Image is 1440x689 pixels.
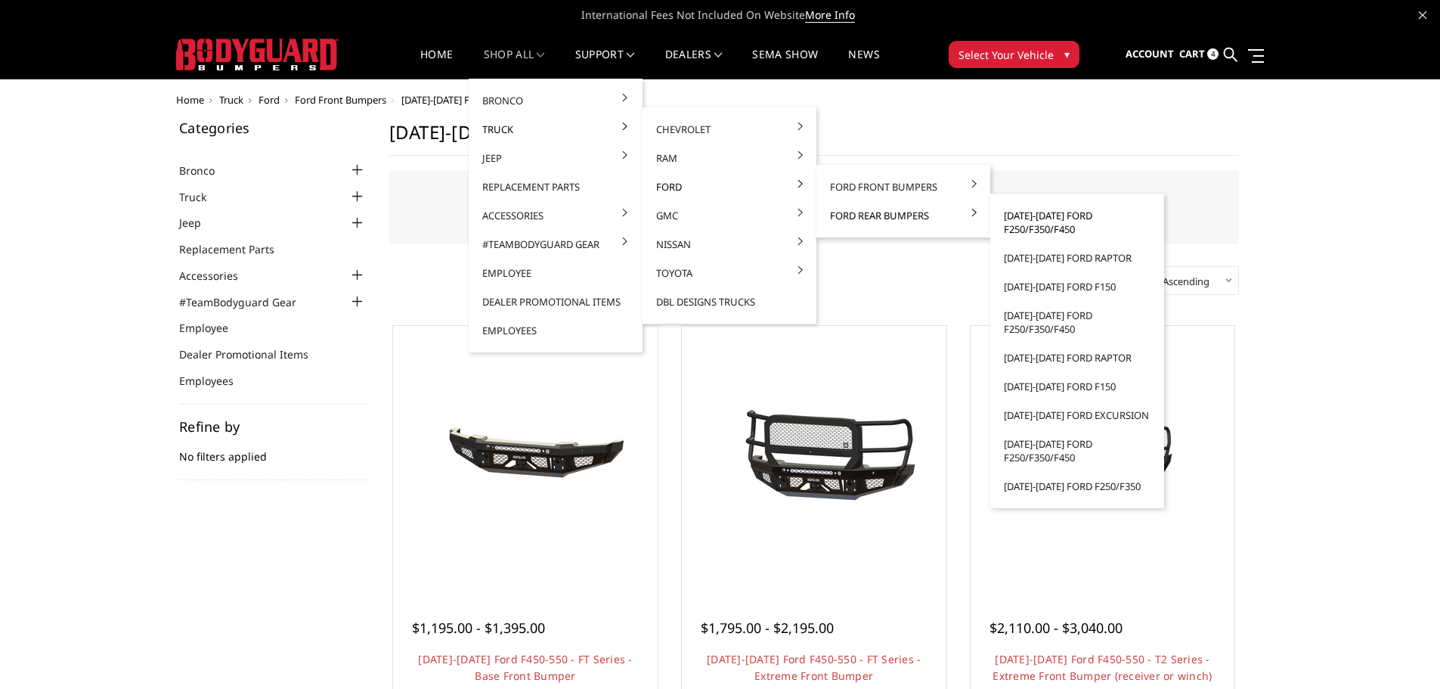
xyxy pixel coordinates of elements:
[822,201,984,230] a: Ford Rear Bumpers
[996,401,1158,430] a: [DATE]-[DATE] Ford Excursion
[649,230,810,259] a: Nissan
[259,93,280,107] a: Ford
[649,201,810,230] a: GMC
[707,652,921,683] a: [DATE]-[DATE] Ford F450-550 - FT Series - Extreme Front Bumper
[974,330,1231,587] a: 2023-2025 Ford F450-550 - T2 Series - Extreme Front Bumper (receiver or winch)
[475,201,636,230] a: Accessories
[179,373,252,389] a: Employees
[475,287,636,316] a: Dealer Promotional Items
[848,49,879,79] a: News
[958,47,1054,63] span: Select Your Vehicle
[822,172,984,201] a: Ford Front Bumpers
[475,144,636,172] a: Jeep
[1179,47,1205,61] span: Cart
[996,430,1158,472] a: [DATE]-[DATE] Ford F250/F350/F450
[981,390,1223,526] img: 2023-2025 Ford F450-550 - T2 Series - Extreme Front Bumper (receiver or winch)
[179,346,327,362] a: Dealer Promotional Items
[996,201,1158,244] a: [DATE]-[DATE] Ford F250/F350/F450
[996,372,1158,401] a: [DATE]-[DATE] Ford F150
[989,619,1123,637] span: $2,110.00 - $3,040.00
[179,215,220,231] a: Jeep
[575,49,635,79] a: Support
[996,301,1158,343] a: [DATE]-[DATE] Ford F250/F350/F450
[475,86,636,115] a: Bronco
[176,93,204,107] a: Home
[996,343,1158,372] a: [DATE]-[DATE] Ford Raptor
[686,330,943,587] a: 2023-2025 Ford F450-550 - FT Series - Extreme Front Bumper 2023-2025 Ford F450-550 - FT Series - ...
[1207,48,1219,60] span: 4
[1126,47,1174,61] span: Account
[418,652,632,683] a: [DATE]-[DATE] Ford F450-550 - FT Series - Base Front Bumper
[179,420,367,433] h5: Refine by
[993,652,1212,683] a: [DATE]-[DATE] Ford F450-550 - T2 Series - Extreme Front Bumper (receiver or winch)
[295,93,386,107] a: Ford Front Bumpers
[649,172,810,201] a: Ford
[475,316,636,345] a: Employees
[649,144,810,172] a: Ram
[1126,34,1174,75] a: Account
[665,49,723,79] a: Dealers
[475,230,636,259] a: #TeamBodyguard Gear
[949,41,1079,68] button: Select Your Vehicle
[475,259,636,287] a: Employee
[179,241,293,257] a: Replacement Parts
[176,39,339,70] img: BODYGUARD BUMPERS
[404,402,646,515] img: 2023-2025 Ford F450-550 - FT Series - Base Front Bumper
[649,287,810,316] a: DBL Designs Trucks
[1064,46,1070,62] span: ▾
[475,115,636,144] a: Truck
[996,272,1158,301] a: [DATE]-[DATE] Ford F150
[701,619,834,637] span: $1,795.00 - $2,195.00
[389,121,1239,156] h1: [DATE]-[DATE] Ford F450/F550
[397,330,654,587] a: 2023-2025 Ford F450-550 - FT Series - Base Front Bumper
[475,172,636,201] a: Replacement Parts
[1179,34,1219,75] a: Cart 4
[179,294,315,310] a: #TeamBodyguard Gear
[996,472,1158,501] a: [DATE]-[DATE] Ford F250/F350
[179,189,225,205] a: Truck
[179,268,257,284] a: Accessories
[649,115,810,144] a: Chevrolet
[179,420,367,480] div: No filters applied
[484,49,545,79] a: shop all
[752,49,818,79] a: SEMA Show
[996,244,1158,272] a: [DATE]-[DATE] Ford Raptor
[412,619,545,637] span: $1,195.00 - $1,395.00
[219,93,243,107] a: Truck
[179,163,234,178] a: Bronco
[1364,616,1440,689] iframe: Chat Widget
[179,320,247,336] a: Employee
[179,121,367,135] h5: Categories
[649,259,810,287] a: Toyota
[805,8,855,23] a: More Info
[401,93,534,107] span: [DATE]-[DATE] Ford F450/F550
[420,49,453,79] a: Home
